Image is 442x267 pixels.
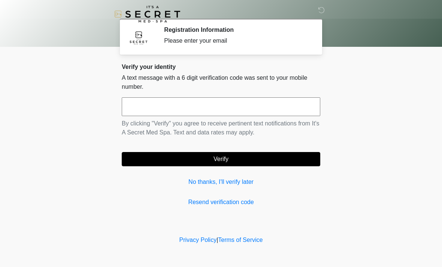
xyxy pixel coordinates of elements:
[114,6,180,22] img: It's A Secret Med Spa Logo
[122,198,320,207] a: Resend verification code
[164,26,309,33] h2: Registration Information
[122,119,320,137] p: By clicking "Verify" you agree to receive pertinent text notifications from It's A Secret Med Spa...
[164,36,309,45] div: Please enter your email
[218,237,263,243] a: Terms of Service
[217,237,218,243] a: |
[127,26,150,49] img: Agent Avatar
[122,178,320,186] a: No thanks, I'll verify later
[122,73,320,91] p: A text message with a 6 digit verification code was sent to your mobile number.
[122,152,320,166] button: Verify
[122,63,320,70] h2: Verify your identity
[179,237,217,243] a: Privacy Policy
